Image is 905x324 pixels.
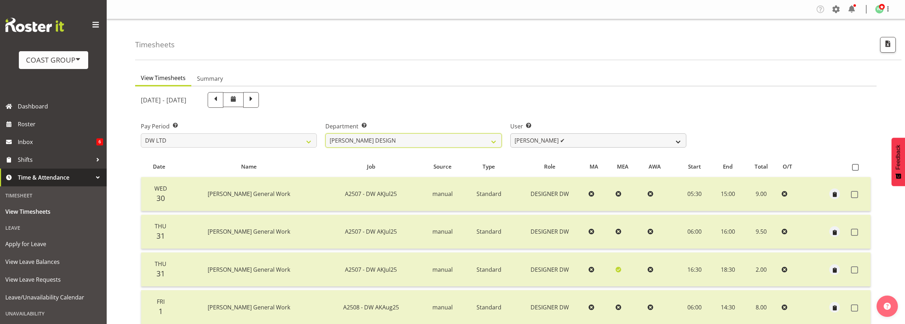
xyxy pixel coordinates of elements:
[5,206,101,217] span: View Timesheets
[783,163,792,171] span: O/T
[343,303,399,311] span: A2508 - DW AKAug25
[875,5,884,14] img: woojin-jung1017.jpg
[510,122,686,131] label: User
[197,74,223,83] span: Summary
[744,253,778,287] td: 2.00
[617,163,628,171] span: MEA
[464,215,514,249] td: Standard
[18,172,92,183] span: Time & Attendance
[2,188,105,203] div: Timesheet
[208,228,290,235] span: [PERSON_NAME] General Work
[367,163,375,171] span: Job
[2,203,105,221] a: View Timesheets
[2,235,105,253] a: Apply for Leave
[2,288,105,306] a: Leave/Unavailability Calendar
[325,122,501,131] label: Department
[2,221,105,235] div: Leave
[135,41,175,49] h4: Timesheets
[432,190,453,198] span: manual
[649,163,661,171] span: AWA
[531,266,569,273] span: DESIGNER DW
[464,177,514,211] td: Standard
[712,253,744,287] td: 18:30
[141,74,186,82] span: View Timesheets
[345,266,397,273] span: A2507 - DW AKJul25
[159,306,163,316] span: 1
[155,260,166,268] span: Thu
[744,177,778,211] td: 9.00
[153,163,165,171] span: Date
[241,163,257,171] span: Name
[677,253,712,287] td: 16:30
[432,303,453,311] span: manual
[156,193,165,203] span: 30
[895,145,901,170] span: Feedback
[544,163,555,171] span: Role
[18,101,103,112] span: Dashboard
[5,256,101,267] span: View Leave Balances
[96,138,103,145] span: 6
[141,96,186,104] h5: [DATE] - [DATE]
[18,119,103,129] span: Roster
[2,253,105,271] a: View Leave Balances
[432,228,453,235] span: manual
[208,303,290,311] span: [PERSON_NAME] General Work
[5,239,101,249] span: Apply for Leave
[141,122,317,131] label: Pay Period
[891,138,905,186] button: Feedback - Show survey
[208,266,290,273] span: [PERSON_NAME] General Work
[688,163,701,171] span: Start
[712,215,744,249] td: 16:00
[677,177,712,211] td: 05:30
[433,163,452,171] span: Source
[884,303,891,310] img: help-xxl-2.png
[723,163,733,171] span: End
[18,154,92,165] span: Shifts
[744,215,778,249] td: 9.50
[156,231,165,241] span: 31
[18,137,96,147] span: Inbox
[483,163,495,171] span: Type
[345,190,397,198] span: A2507 - DW AKJul25
[208,190,290,198] span: [PERSON_NAME] General Work
[464,253,514,287] td: Standard
[5,18,64,32] img: Rosterit website logo
[590,163,598,171] span: MA
[677,215,712,249] td: 06:00
[157,298,165,306] span: Fri
[2,306,105,321] div: Unavailability
[755,163,768,171] span: Total
[2,271,105,288] a: View Leave Requests
[531,303,569,311] span: DESIGNER DW
[432,266,453,273] span: manual
[880,37,896,53] button: Export CSV
[154,185,167,192] span: Wed
[345,228,397,235] span: A2507 - DW AKJul25
[5,292,101,303] span: Leave/Unavailability Calendar
[26,55,81,65] div: COAST GROUP
[5,274,101,285] span: View Leave Requests
[156,269,165,278] span: 31
[531,190,569,198] span: DESIGNER DW
[531,228,569,235] span: DESIGNER DW
[155,222,166,230] span: Thu
[712,177,744,211] td: 15:00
